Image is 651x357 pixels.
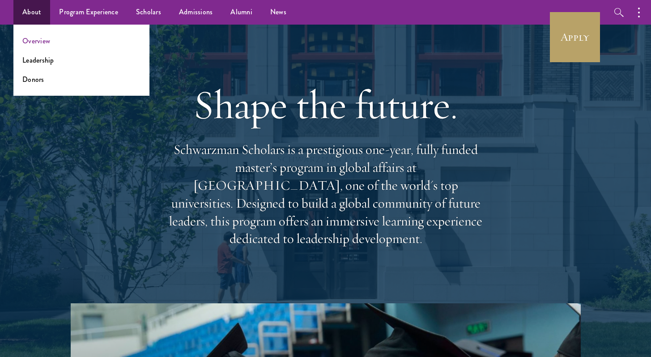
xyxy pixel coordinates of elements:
[165,141,487,248] p: Schwarzman Scholars is a prestigious one-year, fully funded master’s program in global affairs at...
[550,12,600,62] a: Apply
[22,74,44,85] a: Donors
[165,80,487,130] h1: Shape the future.
[22,36,50,46] a: Overview
[22,55,54,65] a: Leadership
